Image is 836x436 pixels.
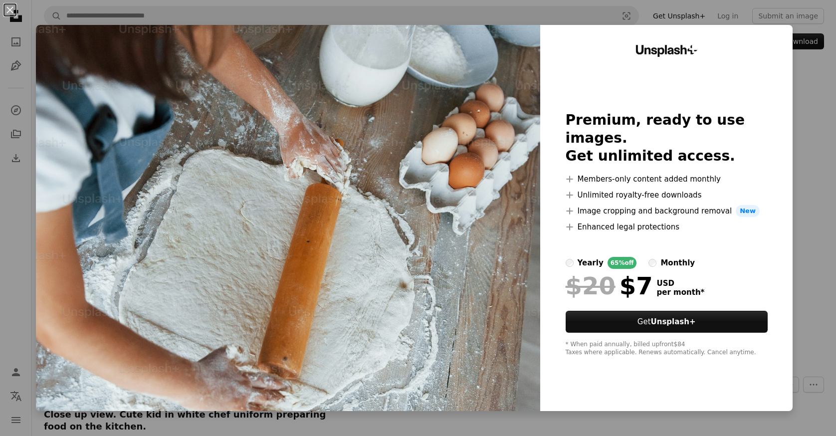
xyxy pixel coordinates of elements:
[660,257,695,269] div: monthly
[566,189,768,201] li: Unlimited royalty-free downloads
[566,311,768,333] button: GetUnsplash+
[566,273,616,299] span: $20
[566,205,768,217] li: Image cropping and background removal
[736,205,760,217] span: New
[566,173,768,185] li: Members-only content added monthly
[608,257,637,269] div: 65% off
[648,259,656,267] input: monthly
[566,273,653,299] div: $7
[657,279,705,288] span: USD
[657,288,705,297] span: per month *
[651,317,696,326] strong: Unsplash+
[566,111,768,165] h2: Premium, ready to use images. Get unlimited access.
[566,341,768,357] div: * When paid annually, billed upfront $84 Taxes where applicable. Renews automatically. Cancel any...
[566,221,768,233] li: Enhanced legal protections
[578,257,604,269] div: yearly
[566,259,574,267] input: yearly65%off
